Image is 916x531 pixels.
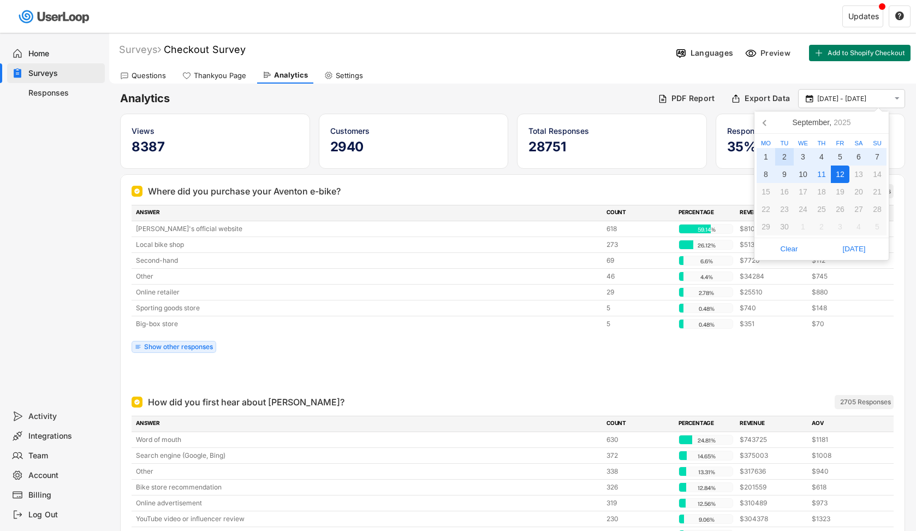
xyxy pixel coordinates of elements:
div: $1323 [812,514,877,524]
div: Sporting goods store [136,303,600,313]
div: 21 [868,183,887,200]
div: 6.6% [681,256,731,266]
div: 1 [794,218,812,235]
img: Single Select [134,188,140,194]
div: 338 [606,467,672,476]
button:  [804,94,814,104]
img: Single Select [134,399,140,405]
div: Online advertisement [136,498,600,508]
div: 16 [775,183,794,200]
div: 326 [606,482,672,492]
div: 3 [794,148,812,166]
div: Home [28,49,100,59]
div: How did you first hear about [PERSON_NAME]? [148,396,344,409]
div: 23 [775,200,794,218]
div: Where did you purchase your Aventon e-bike? [148,185,341,198]
div: 2705 Responses [840,398,891,406]
div: 5 [606,319,672,329]
div: Languages [691,48,733,58]
div: Response Rate [727,125,894,137]
div: 9 [775,166,794,183]
div: 6 [849,148,868,166]
div: 5 [606,303,672,313]
div: 230 [606,514,672,524]
div: 5 [831,148,849,166]
div: 1 [757,148,775,166]
div: 27 [849,200,868,218]
div: 0.48% [681,304,731,314]
div: $810171 [740,224,805,234]
div: $973 [812,498,877,508]
div: 4.4% [681,272,731,282]
div: 319 [606,498,672,508]
div: 12.56% [681,499,731,509]
div: PERCENTAGE [679,419,733,429]
div: Customers [330,125,497,137]
div: 3 [831,218,849,235]
div: 13.31% [681,467,731,477]
div: Sa [849,140,868,146]
div: 13 [849,166,868,183]
text:  [806,93,813,103]
div: $880 [812,287,877,297]
div: PDF Report [671,93,715,103]
div: 12.84% [681,483,731,493]
div: Updates [848,13,879,20]
div: September, [788,114,855,131]
div: Other [136,467,600,476]
div: $70 [812,319,877,329]
text:  [895,11,904,21]
div: 630 [606,435,672,445]
div: Mo [757,140,775,146]
div: Settings [336,71,363,80]
div: Surveys [28,68,100,79]
div: Search engine (Google, Bing) [136,451,600,461]
div: Word of mouth [136,435,600,445]
div: COUNT [606,419,672,429]
div: 618 [606,224,672,234]
div: $25510 [740,287,805,297]
div: 8 [757,166,775,183]
div: 12 [831,166,849,183]
div: 5 [868,218,887,235]
div: 4 [849,218,868,235]
h5: 2940 [330,139,497,155]
div: 69 [606,256,672,265]
div: $201559 [740,482,805,492]
div: 273 [606,240,672,250]
div: $940 [812,467,877,476]
div: 29 [606,287,672,297]
div: AOV [812,419,877,429]
div: 59.14% [681,225,731,234]
div: $112 [812,256,877,265]
div: 26.12% [681,240,731,250]
div: 29 [757,218,775,235]
div: Fr [831,140,849,146]
div: 10 [794,166,812,183]
div: 28 [868,200,887,218]
div: ANSWER [136,208,600,218]
div: $310489 [740,498,805,508]
div: Integrations [28,431,100,441]
div: REVENUE [740,419,805,429]
div: 2 [775,148,794,166]
div: $51312 [740,240,805,250]
text:  [895,94,900,103]
div: Billing [28,490,100,500]
div: 14.65% [681,451,731,461]
div: $148 [812,303,877,313]
h5: 8387 [132,139,299,155]
div: PERCENTAGE [679,208,733,218]
img: userloop-logo-01.svg [16,5,93,28]
div: 19 [831,183,849,200]
div: Total Responses [528,125,695,137]
div: Bike store recommendation [136,482,600,492]
div: 30 [775,218,794,235]
h5: 35% [727,139,894,155]
div: $1008 [812,451,877,461]
div: Analytics [274,70,308,80]
div: Second-hand [136,256,600,265]
div: Responses [28,88,100,98]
